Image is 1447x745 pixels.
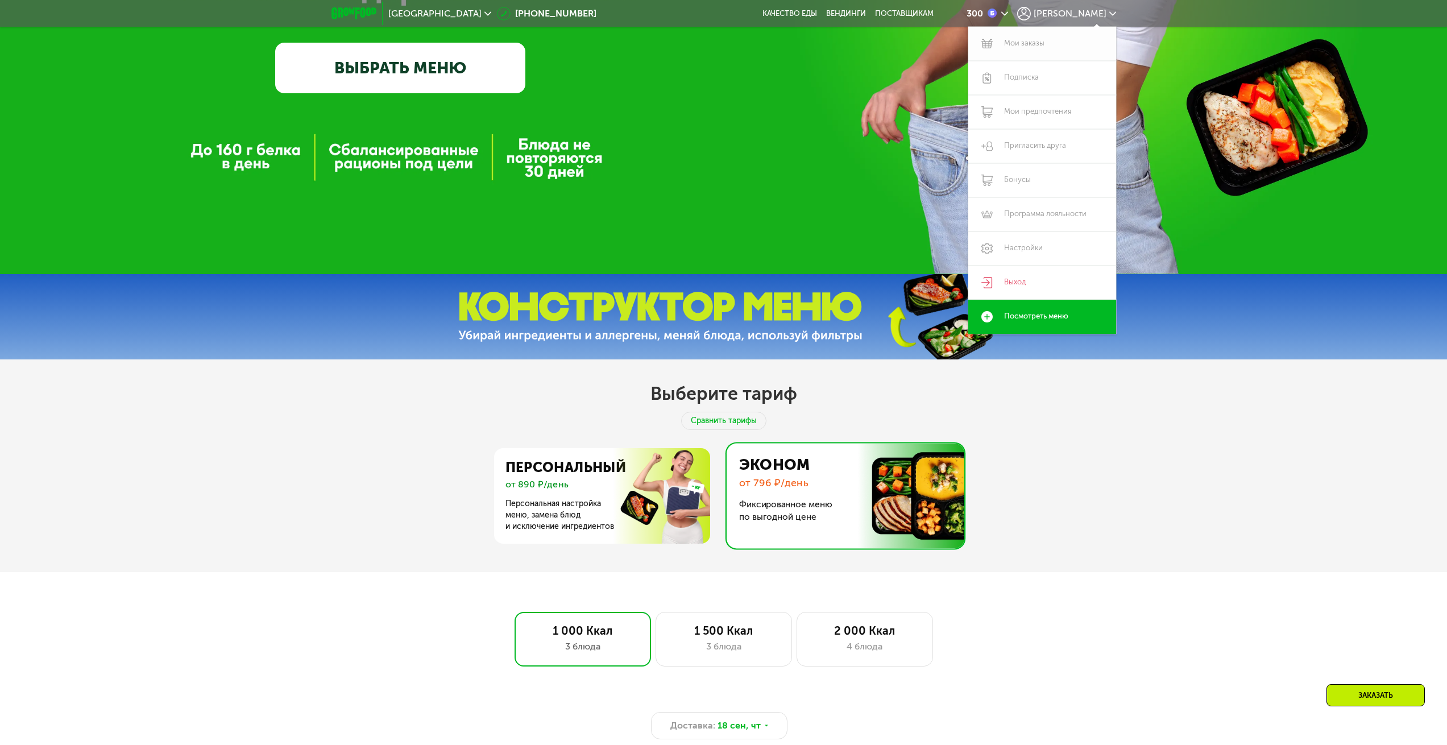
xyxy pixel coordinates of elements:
div: 1 000 Ккал [526,624,639,638]
a: Мои заказы [968,27,1116,61]
a: Настройки [968,231,1116,266]
h2: Выберите тариф [650,382,797,405]
div: Заказать [1326,684,1425,706]
a: Посмотреть меню [968,300,1116,334]
div: 4 блюда [809,640,921,653]
span: 18 сен, чт [718,719,761,732]
a: Пригласить друга [968,129,1116,163]
a: Выход [968,266,1116,300]
a: Вендинги [826,9,866,18]
div: Сравнить тарифы [681,412,766,430]
span: [PERSON_NAME] [1034,9,1106,18]
div: 1 500 Ккал [667,624,780,638]
div: 3 блюда [667,640,780,653]
a: Мои предпочтения [968,95,1116,129]
div: 300 [967,9,983,18]
span: [GEOGRAPHIC_DATA] [388,9,482,18]
a: Бонусы [968,163,1116,197]
a: Качество еды [762,9,817,18]
a: [PHONE_NUMBER] [497,7,596,20]
a: ВЫБРАТЬ МЕНЮ [275,43,525,93]
span: Доставка: [670,719,715,732]
div: 3 блюда [526,640,639,653]
a: Подписка [968,61,1116,95]
a: Программа лояльности [968,197,1116,231]
div: 2 000 Ккал [809,624,921,638]
div: поставщикам [875,9,934,18]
